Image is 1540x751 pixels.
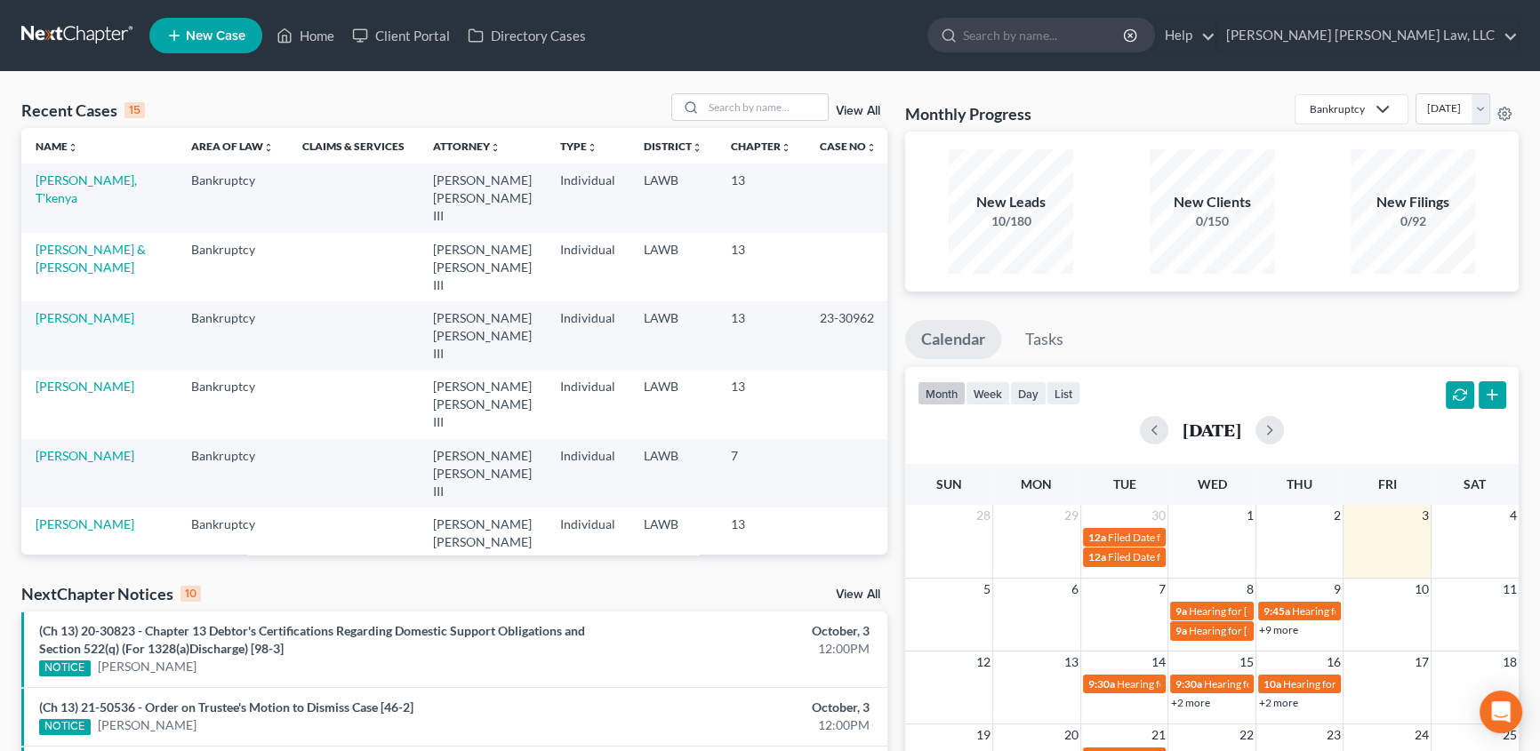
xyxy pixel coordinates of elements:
[1310,101,1365,116] div: Bankruptcy
[949,212,1073,230] div: 10/180
[836,588,880,601] a: View All
[963,19,1126,52] input: Search by name...
[806,301,891,370] td: 23-30962
[1063,505,1080,526] span: 29
[1378,476,1397,491] span: Fri
[21,100,145,121] div: Recent Cases
[605,699,870,716] div: October, 3
[717,301,806,370] td: 13
[630,371,717,439] td: LAWB
[644,140,702,153] a: Districtunfold_more
[1108,531,1256,544] span: Filed Date for [PERSON_NAME]
[836,105,880,117] a: View All
[1501,579,1519,600] span: 11
[1088,531,1106,544] span: 12a
[36,172,137,205] a: [PERSON_NAME], T'kenya
[1263,677,1281,691] span: 10a
[177,439,288,507] td: Bankruptcy
[98,658,197,675] a: [PERSON_NAME]
[1021,476,1052,491] span: Mon
[186,29,245,43] span: New Case
[433,140,501,153] a: Attorneyunfold_more
[1263,604,1290,618] span: 9:45a
[21,583,201,604] div: NextChapter Notices
[1088,550,1106,563] span: 12a
[36,310,134,325] a: [PERSON_NAME]
[39,719,91,735] div: NOTICE
[1070,579,1080,600] span: 6
[717,371,806,439] td: 13
[124,102,145,118] div: 15
[36,140,78,153] a: Nameunfold_more
[1332,505,1343,526] span: 2
[692,142,702,153] i: unfold_more
[1245,579,1255,600] span: 8
[1259,696,1298,709] a: +2 more
[177,301,288,370] td: Bankruptcy
[717,164,806,232] td: 13
[180,586,201,602] div: 10
[1259,623,1298,636] a: +9 more
[918,381,966,405] button: month
[905,103,1031,124] h3: Monthly Progress
[98,716,197,734] a: [PERSON_NAME]
[717,439,806,507] td: 7
[419,439,546,507] td: [PERSON_NAME] [PERSON_NAME] III
[1283,677,1422,691] span: Hearing for [PERSON_NAME]
[1420,505,1431,526] span: 3
[717,507,806,576] td: 13
[177,233,288,301] td: Bankruptcy
[905,320,1001,359] a: Calendar
[419,301,546,370] td: [PERSON_NAME] [PERSON_NAME] III
[546,233,630,301] td: Individual
[1189,604,1327,618] span: Hearing for [PERSON_NAME]
[1325,651,1343,673] span: 16
[68,142,78,153] i: unfold_more
[1117,677,1409,691] span: Hearing for [US_STATE] Safety Association of Timbermen - Self I
[419,233,546,301] td: [PERSON_NAME] [PERSON_NAME] III
[1292,604,1431,618] span: Hearing for [PERSON_NAME]
[936,476,962,491] span: Sun
[1351,212,1475,230] div: 0/92
[546,439,630,507] td: Individual
[1063,651,1080,673] span: 13
[560,140,598,153] a: Typeunfold_more
[546,507,630,576] td: Individual
[1150,651,1167,673] span: 14
[1156,20,1215,52] a: Help
[630,439,717,507] td: LAWB
[781,142,791,153] i: unfold_more
[36,516,134,531] a: [PERSON_NAME]
[36,448,134,463] a: [PERSON_NAME]
[1009,320,1079,359] a: Tasks
[177,507,288,576] td: Bankruptcy
[263,142,274,153] i: unfold_more
[975,505,992,526] span: 28
[1204,677,1496,691] span: Hearing for [US_STATE] Safety Association of Timbermen - Self I
[1150,212,1274,230] div: 0/150
[1150,192,1274,212] div: New Clients
[975,724,992,746] span: 19
[1351,192,1475,212] div: New Filings
[949,192,1073,212] div: New Leads
[1480,691,1522,733] div: Open Intercom Messenger
[820,140,877,153] a: Case Nounfold_more
[419,164,546,232] td: [PERSON_NAME] [PERSON_NAME] III
[1464,476,1486,491] span: Sat
[546,371,630,439] td: Individual
[1108,550,1256,563] span: Filed Date for [PERSON_NAME]
[1189,624,1327,637] span: Hearing for [PERSON_NAME]
[630,233,717,301] td: LAWB
[1088,677,1115,691] span: 9:30a
[268,20,343,52] a: Home
[717,233,806,301] td: 13
[1157,579,1167,600] span: 7
[1501,724,1519,746] span: 25
[490,142,501,153] i: unfold_more
[1175,624,1187,637] span: 9a
[1010,381,1047,405] button: day
[1508,505,1519,526] span: 4
[1175,677,1202,691] span: 9:30a
[1413,579,1431,600] span: 10
[459,20,595,52] a: Directory Cases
